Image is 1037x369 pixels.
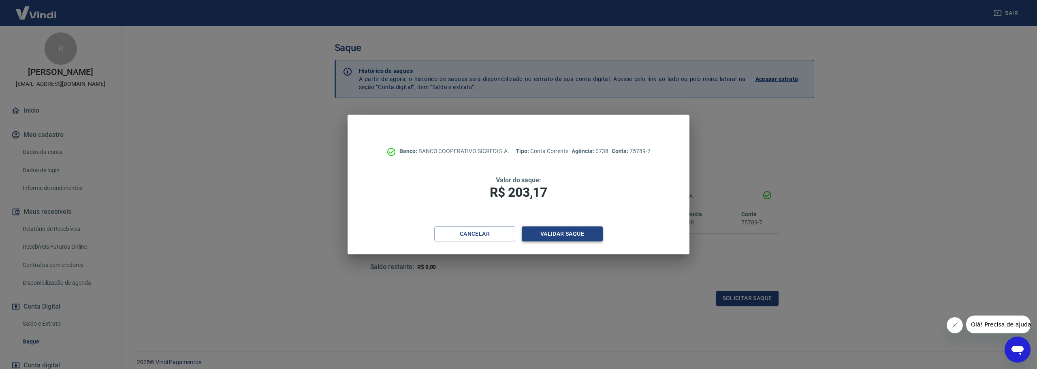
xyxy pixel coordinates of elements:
[399,147,509,156] p: BANCO COOPERATIVO SICREDI S.A.
[399,148,418,154] span: Banco:
[516,147,568,156] p: Conta Corrente
[612,147,651,156] p: 75789-7
[572,147,608,156] p: 0738
[5,6,68,12] span: Olá! Precisa de ajuda?
[516,148,530,154] span: Tipo:
[496,176,541,184] span: Valor do saque:
[522,226,603,241] button: Validar saque
[947,317,963,333] iframe: Fechar mensagem
[490,185,547,200] span: R$ 203,17
[966,316,1031,333] iframe: Mensagem da empresa
[612,148,630,154] span: Conta:
[572,148,595,154] span: Agência:
[434,226,515,241] button: Cancelar
[1005,337,1031,363] iframe: Botão para abrir a janela de mensagens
